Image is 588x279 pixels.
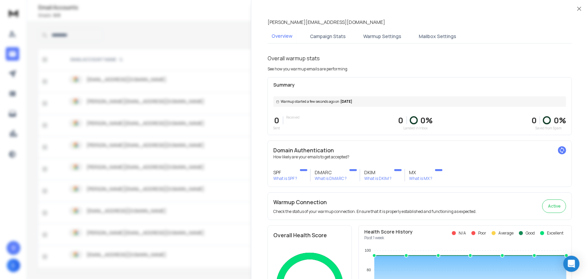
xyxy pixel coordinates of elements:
span: Warmup started a few seconds ago on [281,99,339,104]
p: What is MX ? [409,176,432,181]
p: Check the status of your warmup connection. Ensure that it is properly established and functionin... [273,209,476,214]
button: Warmup Settings [359,29,405,44]
h2: Warmup Connection [273,198,476,206]
p: Landed in Inbox [398,126,433,131]
div: Open Intercom Messenger [563,256,580,272]
h2: Overall Health Score [273,231,346,239]
p: 0 [398,115,404,126]
p: Past 1 week [364,235,413,241]
p: Summary [273,82,566,88]
tspan: 80 [367,268,371,272]
p: N/A [459,230,466,236]
p: 0 % [421,115,433,126]
h1: Overall warmup stats [268,54,320,62]
button: Mailbox Settings [415,29,460,44]
p: What is SPF ? [273,176,297,181]
div: [DATE] [273,96,566,107]
button: Active [542,199,566,213]
p: [PERSON_NAME][EMAIL_ADDRESS][DOMAIN_NAME] [268,19,385,26]
tspan: 100 [365,249,371,253]
p: Health Score History [364,228,413,235]
h2: Domain Authentication [273,146,566,154]
p: Poor [478,230,486,236]
h3: DMARC [315,169,347,176]
h3: SPF [273,169,297,176]
h3: DKIM [364,169,392,176]
button: Overview [268,29,297,44]
p: Excellent [547,230,563,236]
p: Average [498,230,514,236]
h3: MX [409,169,432,176]
p: Received [286,115,300,120]
p: What is DMARC ? [315,176,347,181]
p: Saved from Spam [531,126,566,131]
p: What is DKIM ? [364,176,392,181]
p: How likely are your emails to get accepted? [273,154,566,160]
p: See how you warmup emails are performing [268,66,347,72]
button: Campaign Stats [306,29,350,44]
p: 0 % [554,115,566,126]
p: Good [526,230,535,236]
p: 0 [273,115,280,126]
strong: 0 [531,115,537,126]
p: Sent [273,126,280,131]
